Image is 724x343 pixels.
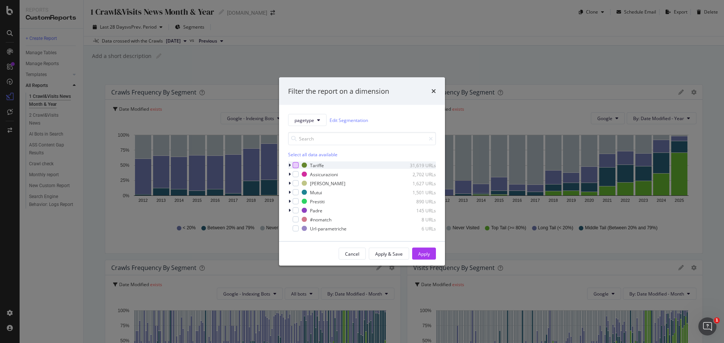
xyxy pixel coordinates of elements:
[279,77,445,266] div: modal
[345,250,359,257] div: Cancel
[288,114,327,126] button: pagetype
[310,180,345,186] div: [PERSON_NAME]
[310,216,331,223] div: #nomatch
[339,248,366,260] button: Cancel
[288,151,436,158] div: Select all data available
[399,162,436,168] div: 31,619 URLs
[399,225,436,232] div: 6 URLs
[431,86,436,96] div: times
[288,86,389,96] div: Filter the report on a dimension
[310,207,322,213] div: Padre
[310,162,324,168] div: Tariffe
[399,198,436,204] div: 890 URLs
[310,198,325,204] div: Prestiti
[369,248,409,260] button: Apply & Save
[399,180,436,186] div: 1,627 URLs
[310,171,338,177] div: Assicurazioni
[288,132,436,145] input: Search
[399,216,436,223] div: 8 URLs
[330,116,368,124] a: Edit Segmentation
[399,171,436,177] div: 2,702 URLs
[310,189,322,195] div: Mutui
[698,317,716,335] iframe: Intercom live chat
[714,317,720,323] span: 1
[412,248,436,260] button: Apply
[418,250,430,257] div: Apply
[295,117,314,123] span: pagetype
[375,250,403,257] div: Apply & Save
[399,207,436,213] div: 145 URLs
[399,189,436,195] div: 1,501 URLs
[310,225,347,232] div: Url-parametriche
